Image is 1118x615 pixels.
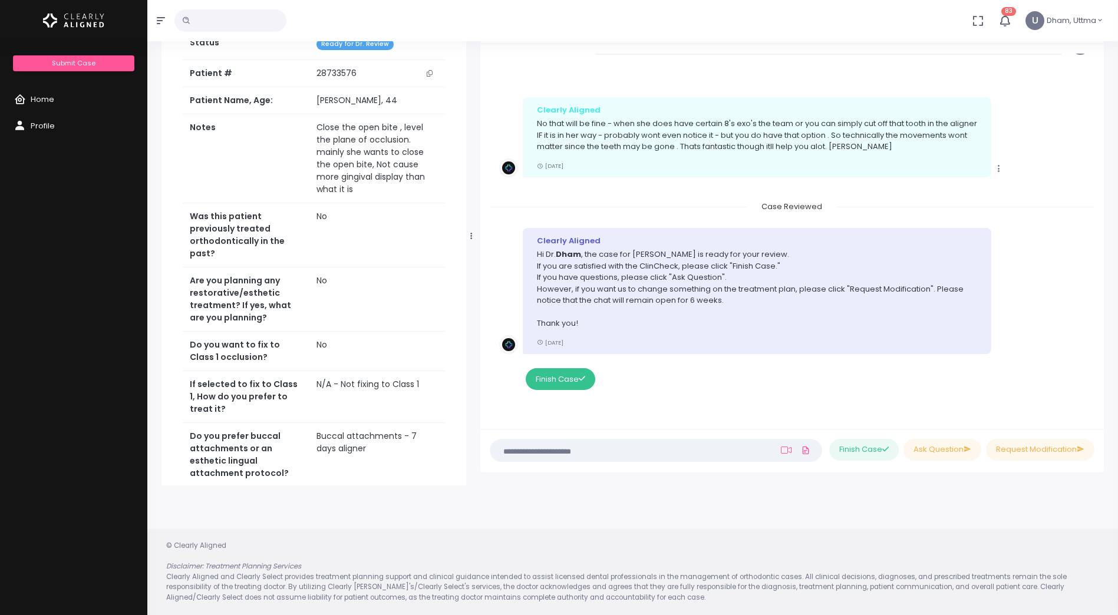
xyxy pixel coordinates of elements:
[31,94,54,105] span: Home
[183,87,309,114] th: Patient Name, Age:
[13,55,134,71] a: Submit Case
[309,203,445,267] td: No
[779,445,794,455] a: Add Loom Video
[537,249,977,329] p: Hi Dr. , the case for [PERSON_NAME] is ready for your review. If you are satisfied with the ClinC...
[799,439,813,461] a: Add Files
[43,8,104,33] img: Logo Horizontal
[747,197,836,216] span: Case Reviewed
[537,235,977,247] div: Clearly Aligned
[309,87,445,114] td: [PERSON_NAME], 44
[537,118,977,153] p: No that will be fine - when she does have certain 8's exo's the team or you can simply cut off th...
[1001,7,1016,16] span: 83
[537,104,977,116] div: Clearly Aligned
[31,120,55,131] span: Profile
[829,439,899,461] button: Finish Case
[526,368,595,390] button: Finish Case
[986,439,1094,461] button: Request Modification
[183,371,309,423] th: If selected to fix to Class 1, How do you prefer to treat it?
[1047,15,1096,27] span: Dham, Uttma
[183,332,309,371] th: Do you want to fix to Class 1 occlusion?
[309,371,445,423] td: N/A - Not fixing to Class 1
[556,249,581,260] b: Dham
[309,60,445,87] td: 28733576
[183,114,309,203] th: Notes
[903,439,981,461] button: Ask Question
[183,267,309,332] th: Are you planning any restorative/esthetic treatment? If yes, what are you planning?
[309,423,445,487] td: Buccal attachments - 7 days aligner
[1025,11,1044,30] span: U
[537,162,563,170] small: [DATE]
[154,541,1111,603] div: © Clearly Aligned Clearly Aligned and Clearly Select provides treatment planning support and clin...
[490,54,1094,416] div: scrollable content
[183,59,309,87] th: Patient #
[309,267,445,332] td: No
[537,339,563,346] small: [DATE]
[166,561,301,571] em: Disclaimer: Treatment Planning Services
[316,39,394,50] span: Ready for Dr. Review
[309,114,445,203] td: Close the open bite , level the plane of occlusion. mainly she wants to close the open bite, Not ...
[183,29,309,59] th: Status
[183,423,309,487] th: Do you prefer buccal attachments or an esthetic lingual attachment protocol?
[309,332,445,371] td: No
[183,203,309,267] th: Was this patient previously treated orthodontically in the past?
[52,58,95,68] span: Submit Case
